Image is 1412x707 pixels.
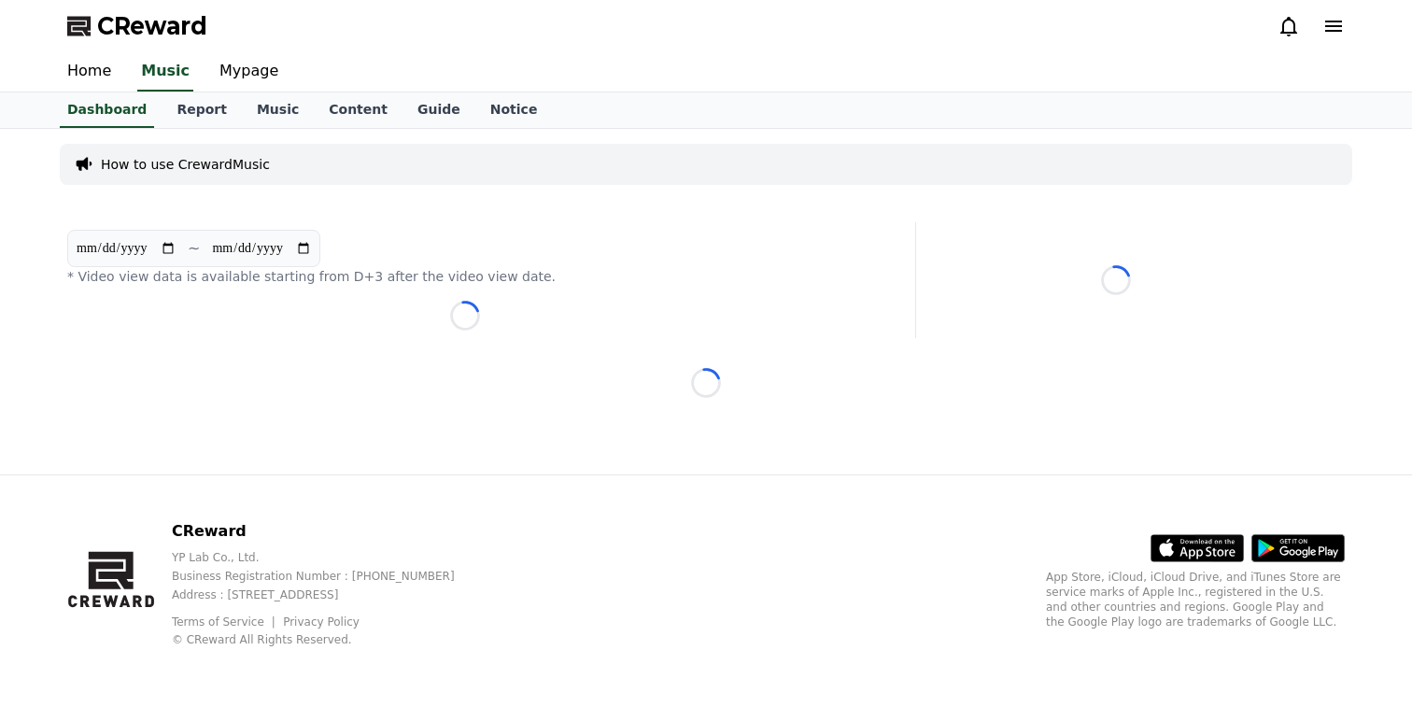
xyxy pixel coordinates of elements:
[172,615,278,629] a: Terms of Service
[205,52,293,92] a: Mypage
[172,569,485,584] p: Business Registration Number : [PHONE_NUMBER]
[137,52,193,92] a: Music
[1046,570,1345,629] p: App Store, iCloud, iCloud Drive, and iTunes Store are service marks of Apple Inc., registered in ...
[172,587,485,602] p: Address : [STREET_ADDRESS]
[402,92,475,128] a: Guide
[172,520,485,543] p: CReward
[67,267,863,286] p: * Video view data is available starting from D+3 after the video view date.
[475,92,553,128] a: Notice
[314,92,402,128] a: Content
[101,155,270,174] a: How to use CrewardMusic
[162,92,242,128] a: Report
[242,92,314,128] a: Music
[283,615,360,629] a: Privacy Policy
[97,11,207,41] span: CReward
[188,237,200,260] p: ~
[172,550,485,565] p: YP Lab Co., Ltd.
[60,92,154,128] a: Dashboard
[52,52,126,92] a: Home
[67,11,207,41] a: CReward
[172,632,485,647] p: © CReward All Rights Reserved.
